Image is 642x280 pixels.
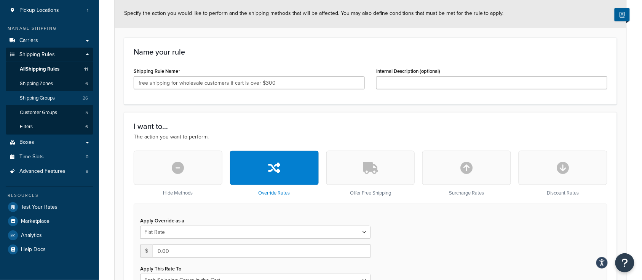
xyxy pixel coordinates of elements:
[19,139,34,146] span: Boxes
[21,246,46,253] span: Help Docs
[85,109,88,116] span: 5
[6,120,93,134] li: Filters
[6,164,93,179] a: Advanced Features9
[134,133,607,141] p: The action you want to perform.
[6,106,93,120] a: Customer Groups5
[6,243,93,256] a: Help Docs
[6,106,93,120] li: Customer Groups
[6,150,93,164] li: Time Slots
[6,77,93,91] li: Shipping Zones
[19,37,38,44] span: Carriers
[21,232,42,239] span: Analytics
[6,77,93,91] a: Shipping Zones6
[6,135,93,150] a: Boxes
[6,91,93,105] li: Shipping Groups
[140,218,184,224] label: Apply Override as a
[124,9,504,17] span: Specify the action you would like to perform and the shipping methods that will be affected. You ...
[19,168,65,175] span: Advanced Features
[6,229,93,242] a: Analytics
[83,95,88,101] span: 26
[6,164,93,179] li: Advanced Features
[21,218,50,225] span: Marketplace
[20,66,59,72] span: All Shipping Rules
[326,151,415,196] div: Offer Free Shipping
[134,48,607,56] h3: Name your rule
[85,124,88,130] span: 6
[6,91,93,105] a: Shipping Groups26
[20,95,55,101] span: Shipping Groups
[134,122,607,130] h3: I want to...
[6,150,93,164] a: Time Slots0
[6,214,93,228] a: Marketplace
[6,48,93,62] a: Shipping Rules
[519,151,607,196] div: Discount Rates
[6,192,93,199] div: Resources
[134,68,180,74] label: Shipping Rule Name
[134,151,222,196] div: Hide Methods
[6,200,93,214] a: Test Your Rates
[615,8,630,21] button: Show Help Docs
[615,253,634,272] button: Open Resource Center
[20,80,53,87] span: Shipping Zones
[86,154,88,160] span: 0
[19,154,44,160] span: Time Slots
[6,120,93,134] a: Filters6
[6,3,93,18] li: Pickup Locations
[20,124,33,130] span: Filters
[230,151,319,196] div: Override Rates
[19,7,59,14] span: Pickup Locations
[20,109,57,116] span: Customer Groups
[87,7,88,14] span: 1
[140,266,181,272] label: Apply This Rate To
[86,168,88,175] span: 9
[85,80,88,87] span: 6
[6,48,93,135] li: Shipping Rules
[6,34,93,48] a: Carriers
[422,151,511,196] div: Surcharge Rates
[6,25,93,32] div: Manage Shipping
[19,51,55,58] span: Shipping Rules
[6,62,93,76] a: AllShipping Rules11
[140,245,153,257] span: $
[21,204,57,211] span: Test Your Rates
[376,68,440,74] label: Internal Description (optional)
[6,3,93,18] a: Pickup Locations1
[84,66,88,72] span: 11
